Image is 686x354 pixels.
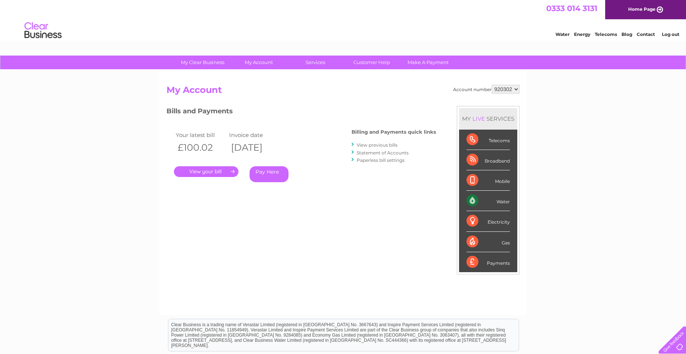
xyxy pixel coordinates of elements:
[168,4,519,36] div: Clear Business is a trading name of Verastar Limited (registered in [GEOGRAPHIC_DATA] No. 3667643...
[172,56,233,69] a: My Clear Business
[471,115,487,122] div: LIVE
[466,211,510,231] div: Electricity
[466,252,510,272] div: Payments
[466,170,510,191] div: Mobile
[341,56,402,69] a: Customer Help
[459,108,517,129] div: MY SERVICES
[227,130,281,140] td: Invoice date
[466,150,510,170] div: Broadband
[285,56,346,69] a: Services
[174,140,227,155] th: £100.02
[166,106,436,119] h3: Bills and Payments
[227,140,281,155] th: [DATE]
[453,85,520,94] div: Account number
[555,31,570,37] a: Water
[595,31,617,37] a: Telecoms
[352,129,436,135] h4: Billing and Payments quick links
[174,130,227,140] td: Your latest bill
[250,166,288,182] a: Pay Here
[24,19,62,42] img: logo.png
[228,56,290,69] a: My Account
[357,150,409,156] a: Statement of Accounts
[574,31,590,37] a: Energy
[166,85,520,99] h2: My Account
[637,31,655,37] a: Contact
[357,142,398,148] a: View previous bills
[398,56,459,69] a: Make A Payment
[357,157,405,163] a: Paperless bill settings
[546,4,597,13] a: 0333 014 3131
[466,191,510,211] div: Water
[466,130,510,150] div: Telecoms
[174,166,238,177] a: .
[662,31,679,37] a: Log out
[466,232,510,252] div: Gas
[621,31,632,37] a: Blog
